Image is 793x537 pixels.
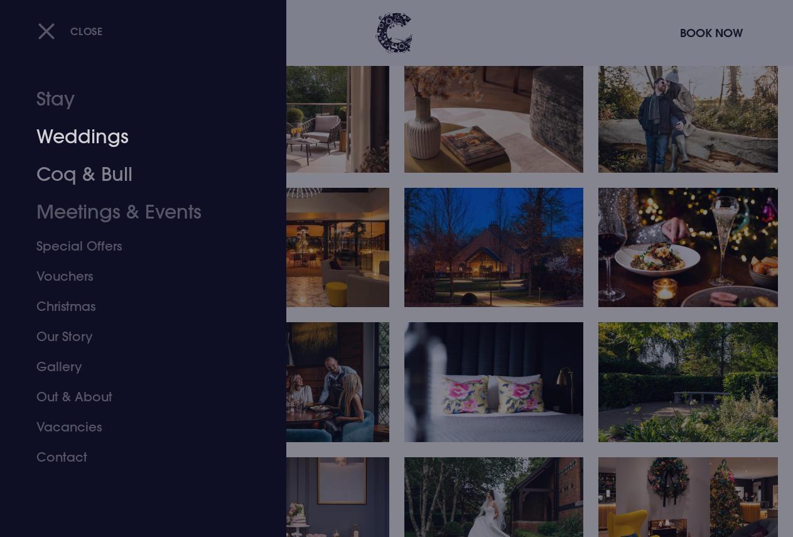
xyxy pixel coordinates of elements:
a: Vacancies [36,412,233,442]
a: Christmas [36,291,233,322]
a: Contact [36,442,233,472]
span: Close [70,24,103,38]
a: Out & About [36,382,233,412]
a: Special Offers [36,231,233,261]
a: Stay [36,80,233,118]
a: Gallery [36,352,233,382]
a: Meetings & Events [36,193,233,231]
a: Our Story [36,322,233,352]
a: Vouchers [36,261,233,291]
a: Weddings [36,118,233,156]
button: Close [38,18,103,44]
a: Coq & Bull [36,156,233,193]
